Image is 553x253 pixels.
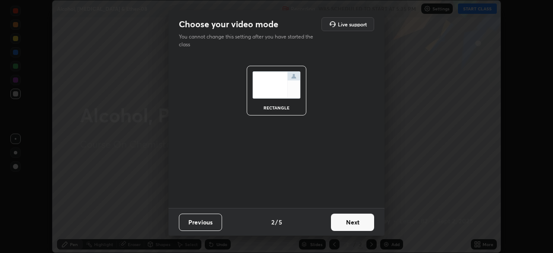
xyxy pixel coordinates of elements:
[252,71,301,99] img: normalScreenIcon.ae25ed63.svg
[259,106,294,110] div: rectangle
[179,19,278,30] h2: Choose your video mode
[275,218,278,227] h4: /
[331,214,374,231] button: Next
[338,22,367,27] h5: Live support
[179,214,222,231] button: Previous
[279,218,282,227] h4: 5
[271,218,274,227] h4: 2
[179,33,319,48] p: You cannot change this setting after you have started the class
